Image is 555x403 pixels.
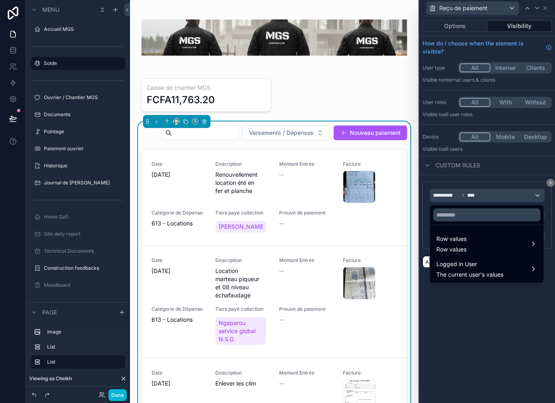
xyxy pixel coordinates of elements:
label: Moodboard [44,282,124,288]
span: Row values [436,234,466,244]
span: [DATE] [152,379,206,388]
span: 613 - Locations [152,219,193,227]
span: 613 - Locations [152,316,193,324]
span: Montant Entrée [279,370,333,376]
label: Journal de [PERSON_NAME] [44,180,124,186]
label: Image [47,329,122,335]
span: Date [152,257,206,264]
label: Construction feedbacks [44,265,124,271]
label: Documents [44,111,124,118]
span: Facture [343,370,397,376]
button: Nouveau paiement [334,126,407,140]
label: Home Safi [44,214,124,220]
span: [DATE] [152,267,206,275]
span: Menu [42,6,59,14]
label: Site daily report [44,231,124,237]
span: Date [152,161,206,167]
span: Preuve de paiement [279,306,333,312]
span: Montant Entrée [279,257,333,264]
span: Location marteau piqueur et 08 niveau échafaudage [215,267,269,299]
span: [DATE] [152,171,206,179]
span: Description [215,257,269,264]
span: -- [279,379,284,388]
span: Montant Entrée [279,161,333,167]
span: Ngaparou service global N.S.G [219,319,263,343]
span: [PERSON_NAME] [219,223,263,231]
span: -- [279,267,284,275]
span: Description [215,161,269,167]
span: The current user's values [436,271,503,279]
a: [PERSON_NAME] [215,221,266,232]
span: Preuve de paiement [279,210,333,216]
label: Technical Documents [44,248,124,254]
label: Solde [44,60,120,67]
span: Enlever les clim [215,379,269,388]
label: Historique [44,162,124,169]
span: Versements / Dépenses [249,129,314,137]
span: Tiers payé collection [215,210,269,216]
span: Catégorie de Dépense [152,306,206,312]
label: Paiement ouvrier [44,145,124,152]
span: Tiers payé collection [215,306,269,312]
span: Renouvellement location été en fer et planche [215,171,269,195]
span: -- [279,171,284,179]
label: Pointage [44,128,124,135]
span: Row values [436,245,466,253]
label: List [47,359,119,365]
div: scrollable content [26,322,130,377]
span: Date [152,370,206,376]
span: -- [279,316,284,324]
span: Catégorie de Dépense [152,210,206,216]
button: Done [108,389,127,401]
span: Page [42,308,57,316]
label: Accueil MGS [44,26,124,32]
label: List [47,344,122,350]
span: Viewing as Cheikh [29,375,72,382]
span: Facture [343,257,397,264]
span: Description [215,370,269,376]
button: Select Button [242,125,330,141]
span: Facture [343,161,397,167]
span: -- [279,219,284,227]
label: Ouvrier / Chantier MGS [44,94,124,101]
span: Logged in User [436,259,503,269]
a: Ngaparou service global N.S.G [215,317,266,345]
